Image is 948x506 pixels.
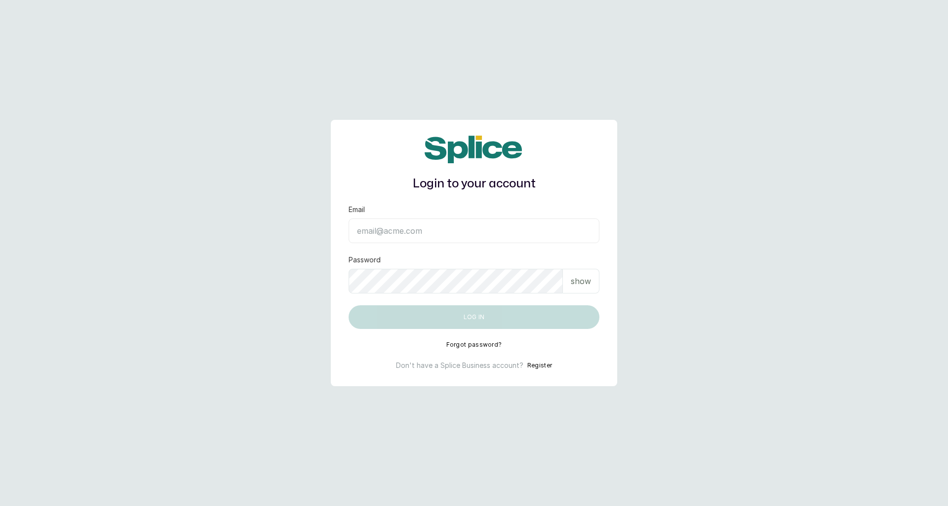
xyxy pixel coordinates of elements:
[571,275,591,287] p: show
[349,305,599,329] button: Log in
[349,175,599,193] h1: Login to your account
[396,361,523,370] p: Don't have a Splice Business account?
[527,361,552,370] button: Register
[446,341,502,349] button: Forgot password?
[349,205,365,215] label: Email
[349,218,599,243] input: email@acme.com
[349,255,381,265] label: Password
